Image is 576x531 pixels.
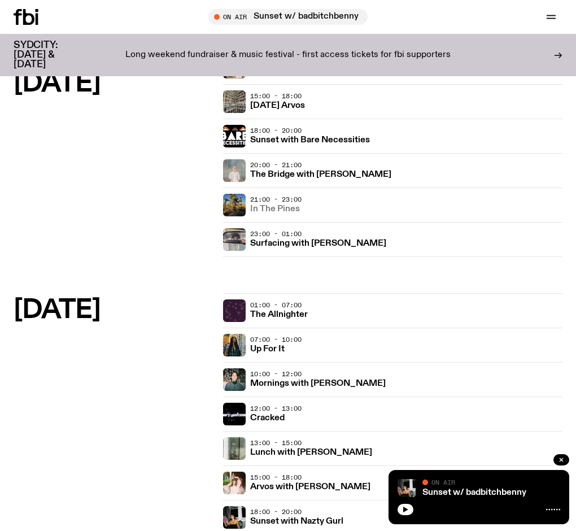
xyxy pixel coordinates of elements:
h3: Sunset with Bare Necessities [250,136,370,145]
h3: The Allnighter [250,311,308,319]
span: 18:00 - 20:00 [250,507,302,516]
img: Mara stands in front of a frosted glass wall wearing a cream coloured t-shirt and black glasses. ... [223,159,246,182]
a: Cracked [250,412,285,423]
img: Logo for Podcast Cracked. Black background, with white writing, with glass smashing graphics [223,403,246,425]
a: [DATE] Arvos [250,99,305,110]
span: 13:00 - 15:00 [250,438,302,447]
h3: The Bridge with [PERSON_NAME] [250,171,391,179]
a: Surfacing with [PERSON_NAME] [250,237,386,248]
span: 18:00 - 20:00 [250,126,302,135]
span: 15:00 - 18:00 [250,92,302,101]
a: Up For It [250,343,285,354]
h3: SYDCITY: [DATE] & [DATE] [14,41,86,69]
h2: [DATE] [14,71,214,97]
h3: Lunch with [PERSON_NAME] [250,449,372,457]
span: 12:00 - 13:00 [250,404,302,413]
h3: Arvos with [PERSON_NAME] [250,483,370,491]
a: Arvos with [PERSON_NAME] [250,481,370,491]
img: Radio presenter Ben Hansen sits in front of a wall of photos and an fbi radio sign. Film photo. B... [223,368,246,391]
a: The Allnighter [250,308,308,319]
a: Mornings with [PERSON_NAME] [250,377,386,388]
span: On Air [431,478,455,486]
p: Long weekend fundraiser & music festival - first access tickets for fbi supporters [125,50,451,60]
h3: Surfacing with [PERSON_NAME] [250,240,386,248]
h3: Cracked [250,414,285,423]
h3: [DATE] Arvos [250,102,305,110]
span: 01:00 - 07:00 [250,301,302,310]
h3: Sunset with Nazty Gurl [250,517,343,526]
span: 10:00 - 12:00 [250,369,302,378]
a: Lunch with [PERSON_NAME] [250,446,372,457]
span: 21:00 - 23:00 [250,195,302,204]
span: 07:00 - 10:00 [250,335,302,344]
a: In The Pines [250,203,300,214]
a: The Bridge with [PERSON_NAME] [250,168,391,179]
span: 20:00 - 21:00 [250,160,302,169]
a: Sunset with Nazty Gurl [250,515,343,526]
span: 15:00 - 18:00 [250,473,302,482]
img: Ify - a Brown Skin girl with black braided twists, looking up to the side with her tongue stickin... [223,334,246,356]
a: Sunset with Bare Necessities [250,134,370,145]
a: Sunset w/ badbitchbenny [422,488,526,497]
span: 23:00 - 01:00 [250,229,302,238]
img: Johanna stands in the middle distance amongst a desert scene with large cacti and trees. She is w... [223,194,246,216]
h2: [DATE] [14,298,214,323]
h3: In The Pines [250,205,300,214]
h3: Up For It [250,345,285,354]
img: A corner shot of the fbi music library [223,90,246,113]
h3: Mornings with [PERSON_NAME] [250,380,386,388]
img: Bare Necessities [223,125,246,147]
img: Maleeka stands outside on a balcony. She is looking at the camera with a serious expression, and ... [223,472,246,494]
button: On AirSunset w/ badbitchbenny [208,9,368,25]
